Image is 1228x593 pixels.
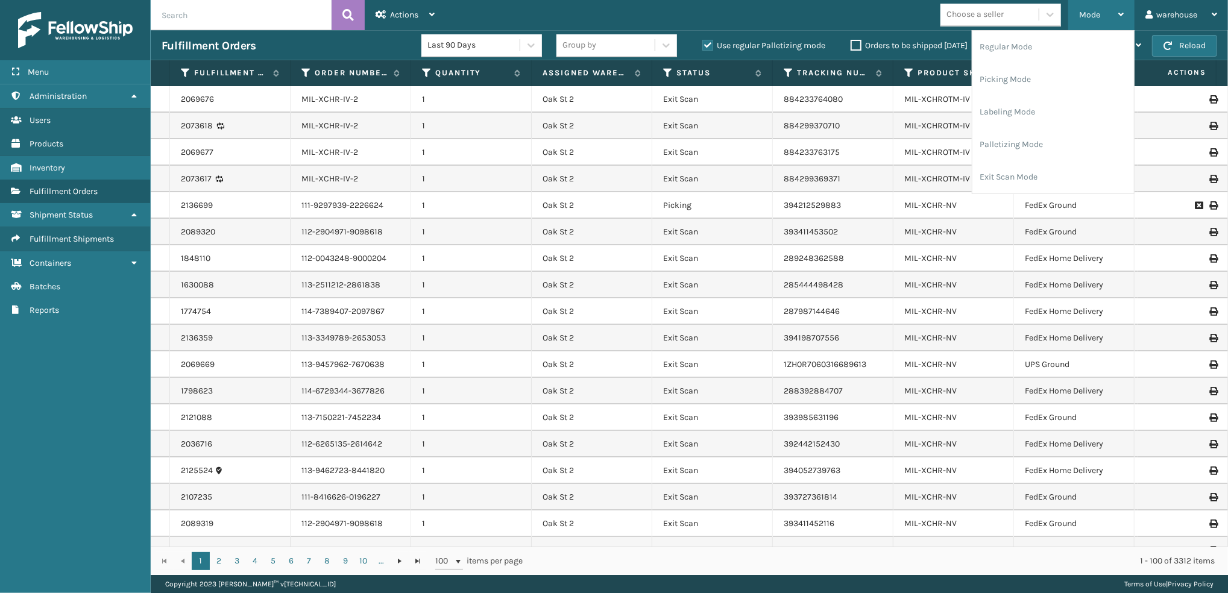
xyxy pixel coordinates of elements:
[676,67,749,78] label: Status
[192,552,210,570] a: 1
[904,545,957,555] a: MIL-XCHR-NV
[652,510,773,537] td: Exit Scan
[1130,63,1214,83] span: Actions
[1209,334,1217,342] i: Print Label
[1014,431,1135,457] td: FedEx Home Delivery
[411,166,532,192] td: 1
[784,200,841,210] a: 394212529883
[1014,510,1135,537] td: FedEx Ground
[652,298,773,325] td: Exit Scan
[532,404,652,431] td: Oak St 2
[291,139,411,166] td: MIL-XCHR-IV-2
[1152,35,1217,57] button: Reload
[904,306,957,316] a: MIL-XCHR-NV
[972,63,1134,96] li: Picking Mode
[784,227,838,237] a: 393411453502
[435,555,453,567] span: 100
[30,234,114,244] span: Fulfillment Shipments
[411,484,532,510] td: 1
[652,245,773,272] td: Exit Scan
[30,186,98,196] span: Fulfillment Orders
[1209,519,1217,528] i: Print Label
[246,552,264,570] a: 4
[904,465,957,475] a: MIL-XCHR-NV
[784,359,866,369] a: 1ZH0R7060316689613
[532,192,652,219] td: Oak St 2
[30,258,71,268] span: Containers
[315,67,388,78] label: Order Number
[784,412,839,422] a: 393985631196
[30,91,87,101] span: Administration
[652,272,773,298] td: Exit Scan
[652,537,773,563] td: Exit Scan
[784,333,839,343] a: 394198707556
[228,552,246,570] a: 3
[904,121,970,131] a: MIL-XCHROTM-IV
[181,544,210,556] a: 1713255
[532,431,652,457] td: Oak St 2
[30,281,60,292] span: Batches
[411,378,532,404] td: 1
[411,404,532,431] td: 1
[411,457,532,484] td: 1
[1209,228,1217,236] i: Print Label
[181,465,213,477] a: 2125524
[411,139,532,166] td: 1
[411,325,532,351] td: 1
[904,439,957,449] a: MIL-XCHR-NV
[291,192,411,219] td: 111-9297939-2226624
[181,385,213,397] a: 1798623
[291,431,411,457] td: 112-6265135-2614642
[291,510,411,537] td: 112-2904971-9098618
[395,556,405,566] span: Go to the next page
[1014,325,1135,351] td: FedEx Home Delivery
[784,253,844,263] a: 289248362588
[1209,175,1217,183] i: Print Label
[904,94,970,104] a: MIL-XCHROTM-IV
[1014,219,1135,245] td: FedEx Ground
[181,279,214,291] a: 1630088
[30,305,59,315] span: Reports
[181,146,213,158] a: 2069677
[904,412,957,422] a: MIL-XCHR-NV
[532,457,652,484] td: Oak St 2
[291,537,411,563] td: 114-1988140-4093005
[435,67,508,78] label: Quantity
[532,510,652,537] td: Oak St 2
[784,174,840,184] a: 884299369371
[181,173,212,185] a: 2073617
[413,556,423,566] span: Go to the last page
[1209,122,1217,130] i: Print Label
[1014,484,1135,510] td: FedEx Ground
[1209,201,1217,210] i: Print Label
[291,325,411,351] td: 113-3349789-2653053
[1209,281,1217,289] i: Print Label
[652,139,773,166] td: Exit Scan
[181,199,213,212] a: 2136699
[411,431,532,457] td: 1
[210,552,228,570] a: 2
[543,67,629,78] label: Assigned Warehouse
[336,552,354,570] a: 9
[427,39,521,52] div: Last 90 Days
[532,245,652,272] td: Oak St 2
[784,280,843,290] a: 285444498428
[972,96,1134,128] li: Labeling Mode
[181,120,213,132] a: 2073618
[784,439,840,449] a: 392442152430
[904,200,957,210] a: MIL-XCHR-NV
[18,12,133,48] img: logo
[30,210,93,220] span: Shipment Status
[1014,192,1135,219] td: FedEx Ground
[532,139,652,166] td: Oak St 2
[264,552,282,570] a: 5
[411,510,532,537] td: 1
[532,272,652,298] td: Oak St 2
[411,245,532,272] td: 1
[532,86,652,113] td: Oak St 2
[1209,413,1217,422] i: Print Label
[411,113,532,139] td: 1
[1209,254,1217,263] i: Print Label
[532,325,652,351] td: Oak St 2
[391,552,409,570] a: Go to the next page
